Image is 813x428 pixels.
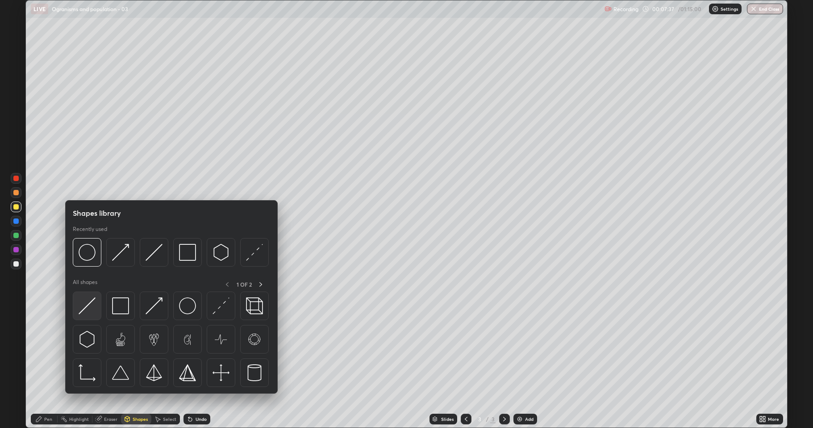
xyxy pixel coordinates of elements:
p: Recently used [73,226,107,233]
div: Highlight [69,417,89,421]
div: Select [163,417,176,421]
div: More [768,417,779,421]
img: end-class-cross [750,5,757,12]
p: Recording [613,6,638,12]
img: add-slide-button [516,416,523,423]
img: svg+xml;charset=utf-8,%3Csvg%20xmlns%3D%22http%3A%2F%2Fwww.w3.org%2F2000%2Fsvg%22%20width%3D%2233... [79,364,96,381]
img: class-settings-icons [712,5,719,12]
img: svg+xml;charset=utf-8,%3Csvg%20xmlns%3D%22http%3A%2F%2Fwww.w3.org%2F2000%2Fsvg%22%20width%3D%2230... [213,297,229,314]
img: svg+xml;charset=utf-8,%3Csvg%20xmlns%3D%22http%3A%2F%2Fwww.w3.org%2F2000%2Fsvg%22%20width%3D%2236... [79,244,96,261]
img: svg+xml;charset=utf-8,%3Csvg%20xmlns%3D%22http%3A%2F%2Fwww.w3.org%2F2000%2Fsvg%22%20width%3D%2235... [246,297,263,314]
img: svg+xml;charset=utf-8,%3Csvg%20xmlns%3D%22http%3A%2F%2Fwww.w3.org%2F2000%2Fsvg%22%20width%3D%2234... [112,297,129,314]
img: svg+xml;charset=utf-8,%3Csvg%20xmlns%3D%22http%3A%2F%2Fwww.w3.org%2F2000%2Fsvg%22%20width%3D%2230... [79,297,96,314]
img: svg+xml;charset=utf-8,%3Csvg%20xmlns%3D%22http%3A%2F%2Fwww.w3.org%2F2000%2Fsvg%22%20width%3D%2265... [179,331,196,348]
div: Slides [441,417,454,421]
img: svg+xml;charset=utf-8,%3Csvg%20xmlns%3D%22http%3A%2F%2Fwww.w3.org%2F2000%2Fsvg%22%20width%3D%2230... [146,297,163,314]
div: 3 [490,415,496,423]
div: / [486,416,488,422]
p: Settings [721,7,738,11]
img: svg+xml;charset=utf-8,%3Csvg%20xmlns%3D%22http%3A%2F%2Fwww.w3.org%2F2000%2Fsvg%22%20width%3D%2234... [146,364,163,381]
div: Eraser [104,417,117,421]
p: 1 OF 2 [237,281,252,288]
img: svg+xml;charset=utf-8,%3Csvg%20xmlns%3D%22http%3A%2F%2Fwww.w3.org%2F2000%2Fsvg%22%20width%3D%2265... [246,331,263,348]
div: Undo [196,417,207,421]
p: LIVE [33,5,46,12]
img: svg+xml;charset=utf-8,%3Csvg%20xmlns%3D%22http%3A%2F%2Fwww.w3.org%2F2000%2Fsvg%22%20width%3D%2238... [112,364,129,381]
div: Shapes [133,417,148,421]
div: Add [525,417,534,421]
div: 3 [475,416,484,422]
img: svg+xml;charset=utf-8,%3Csvg%20xmlns%3D%22http%3A%2F%2Fwww.w3.org%2F2000%2Fsvg%22%20width%3D%2230... [79,331,96,348]
img: svg+xml;charset=utf-8,%3Csvg%20xmlns%3D%22http%3A%2F%2Fwww.w3.org%2F2000%2Fsvg%22%20width%3D%2230... [213,244,229,261]
img: svg+xml;charset=utf-8,%3Csvg%20xmlns%3D%22http%3A%2F%2Fwww.w3.org%2F2000%2Fsvg%22%20width%3D%2265... [112,331,129,348]
img: svg+xml;charset=utf-8,%3Csvg%20xmlns%3D%22http%3A%2F%2Fwww.w3.org%2F2000%2Fsvg%22%20width%3D%2240... [213,364,229,381]
p: Ogranisms and population - 03 [52,5,128,12]
img: svg+xml;charset=utf-8,%3Csvg%20xmlns%3D%22http%3A%2F%2Fwww.w3.org%2F2000%2Fsvg%22%20width%3D%2234... [179,244,196,261]
img: svg+xml;charset=utf-8,%3Csvg%20xmlns%3D%22http%3A%2F%2Fwww.w3.org%2F2000%2Fsvg%22%20width%3D%2230... [246,244,263,261]
img: svg+xml;charset=utf-8,%3Csvg%20xmlns%3D%22http%3A%2F%2Fwww.w3.org%2F2000%2Fsvg%22%20width%3D%2236... [179,297,196,314]
img: recording.375f2c34.svg [605,5,612,12]
button: End Class [747,4,783,14]
img: svg+xml;charset=utf-8,%3Csvg%20xmlns%3D%22http%3A%2F%2Fwww.w3.org%2F2000%2Fsvg%22%20width%3D%2265... [146,331,163,348]
img: svg+xml;charset=utf-8,%3Csvg%20xmlns%3D%22http%3A%2F%2Fwww.w3.org%2F2000%2Fsvg%22%20width%3D%2230... [112,244,129,261]
h5: Shapes library [73,208,121,218]
div: Pen [44,417,52,421]
img: svg+xml;charset=utf-8,%3Csvg%20xmlns%3D%22http%3A%2F%2Fwww.w3.org%2F2000%2Fsvg%22%20width%3D%2234... [179,364,196,381]
img: svg+xml;charset=utf-8,%3Csvg%20xmlns%3D%22http%3A%2F%2Fwww.w3.org%2F2000%2Fsvg%22%20width%3D%2230... [146,244,163,261]
img: svg+xml;charset=utf-8,%3Csvg%20xmlns%3D%22http%3A%2F%2Fwww.w3.org%2F2000%2Fsvg%22%20width%3D%2228... [246,364,263,381]
img: svg+xml;charset=utf-8,%3Csvg%20xmlns%3D%22http%3A%2F%2Fwww.w3.org%2F2000%2Fsvg%22%20width%3D%2265... [213,331,229,348]
p: All shapes [73,279,97,290]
